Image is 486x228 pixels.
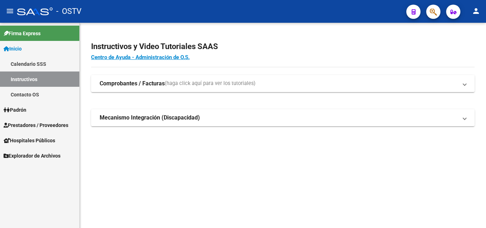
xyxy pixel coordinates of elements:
a: Centro de Ayuda - Administración de O.S. [91,54,190,60]
span: Padrón [4,106,26,114]
span: Explorador de Archivos [4,152,60,160]
span: Hospitales Públicos [4,137,55,144]
span: Firma Express [4,30,41,37]
h2: Instructivos y Video Tutoriales SAAS [91,40,475,53]
mat-icon: menu [6,7,14,15]
strong: Mecanismo Integración (Discapacidad) [100,114,200,122]
span: - OSTV [56,4,81,19]
mat-expansion-panel-header: Mecanismo Integración (Discapacidad) [91,109,475,126]
strong: Comprobantes / Facturas [100,80,165,88]
span: (haga click aquí para ver los tutoriales) [165,80,255,88]
iframe: Intercom live chat [462,204,479,221]
mat-icon: person [472,7,480,15]
span: Inicio [4,45,22,53]
span: Prestadores / Proveedores [4,121,68,129]
mat-expansion-panel-header: Comprobantes / Facturas(haga click aquí para ver los tutoriales) [91,75,475,92]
